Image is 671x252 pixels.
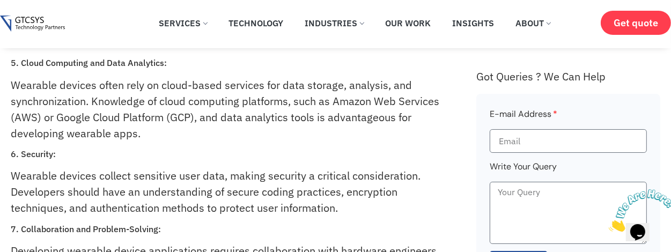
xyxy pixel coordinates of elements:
a: Our Work [377,11,439,35]
a: Services [151,11,215,35]
p: Wearable devices often rely on cloud-based services for data storage, analysis, and synchronizati... [11,77,452,142]
div: Got Queries ? We Can Help [476,70,660,83]
span: Get quote [614,17,658,28]
h3: 7. Collaboration and Problem-Solving: [11,224,452,234]
h3: 5. Cloud Computing and Data Analytics: [11,58,452,68]
a: Get quote [601,11,671,35]
input: Email [490,129,647,153]
p: Wearable devices collect sensitive user data, making security a critical consideration. Developer... [11,168,452,216]
a: About [507,11,558,35]
h3: 6. Security: [11,149,452,159]
a: Industries [297,11,372,35]
img: Chat attention grabber [4,4,71,47]
label: Write Your Query [490,160,557,182]
iframe: chat widget [604,185,671,236]
a: Technology [220,11,291,35]
label: E-mail Address [490,107,557,129]
a: Insights [444,11,502,35]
